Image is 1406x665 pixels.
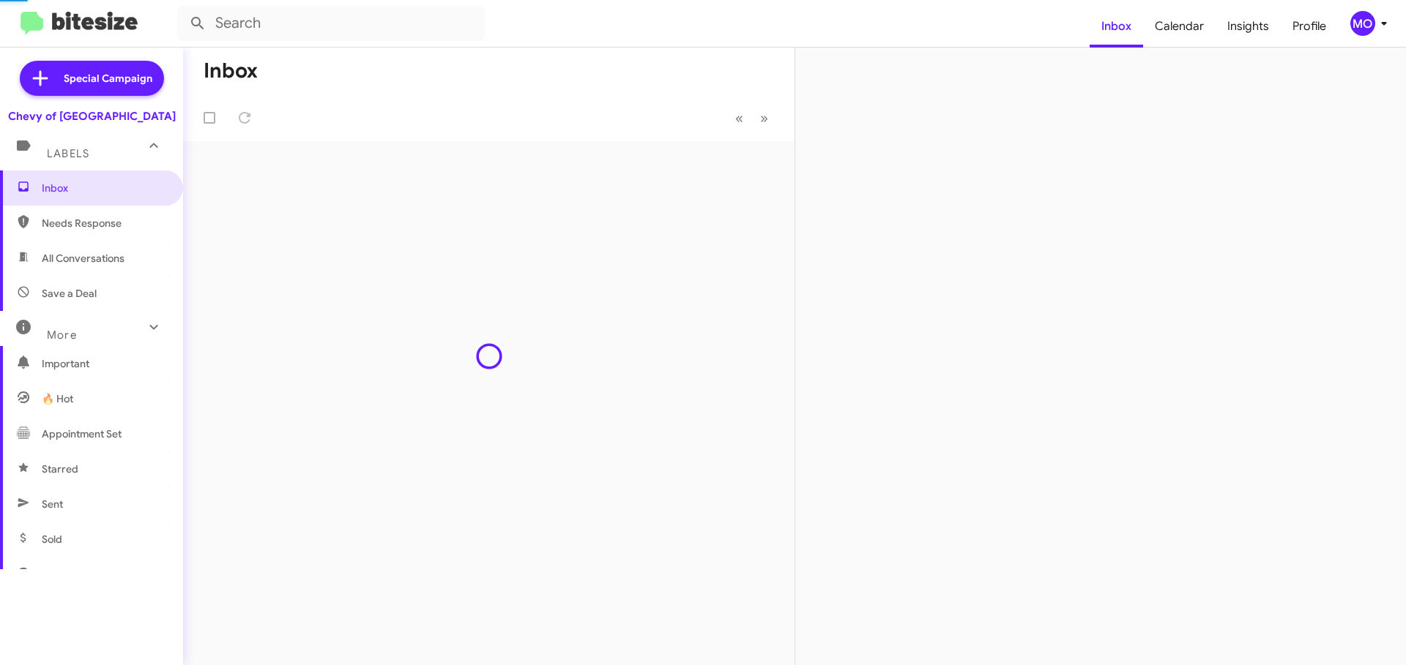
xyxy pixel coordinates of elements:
span: Needs Response [42,216,166,230]
span: Sent [42,497,63,511]
a: Calendar [1143,5,1216,48]
a: Insights [1216,5,1281,48]
span: Labels [47,147,89,160]
nav: Page navigation example [727,103,777,133]
span: Save a Deal [42,286,97,301]
a: Inbox [1090,5,1143,48]
span: Important [42,356,166,371]
span: More [47,328,77,342]
h1: Inbox [204,59,258,83]
button: Previous [726,103,752,133]
a: Profile [1281,5,1338,48]
span: 🔥 Hot [42,391,73,406]
button: MO [1338,11,1390,36]
span: Starred [42,462,78,476]
span: Appointment Set [42,427,122,441]
span: « [735,109,743,127]
span: Inbox [42,181,166,195]
button: Next [751,103,777,133]
input: Search [177,6,485,41]
span: Sold Responded [42,567,119,582]
div: MO [1350,11,1375,36]
span: Special Campaign [64,71,152,86]
span: Sold [42,532,62,546]
div: Chevy of [GEOGRAPHIC_DATA] [8,109,176,124]
a: Special Campaign [20,61,164,96]
span: » [760,109,768,127]
span: All Conversations [42,251,124,266]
